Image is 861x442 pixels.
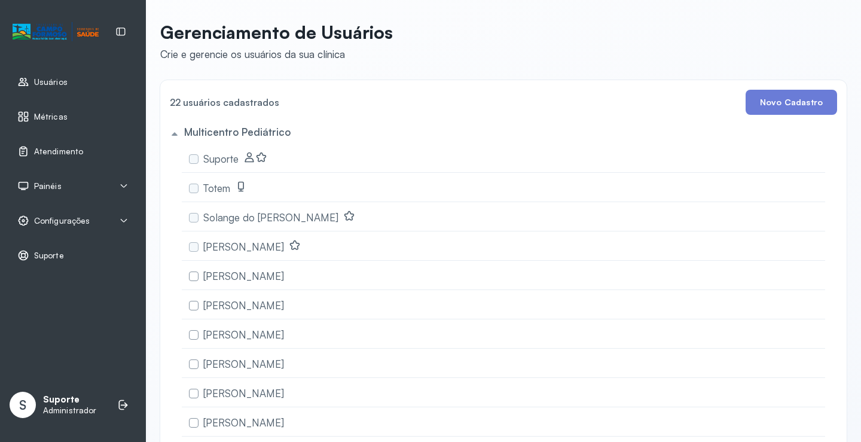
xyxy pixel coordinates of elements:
[34,147,83,157] span: Atendimento
[203,416,284,429] span: [PERSON_NAME]
[43,406,96,416] p: Administrador
[203,387,284,400] span: [PERSON_NAME]
[203,182,230,194] span: Totem
[13,22,99,42] img: Logotipo do estabelecimento
[203,270,284,282] span: [PERSON_NAME]
[203,358,284,370] span: [PERSON_NAME]
[34,216,90,226] span: Configurações
[203,211,338,224] span: Solange do [PERSON_NAME]
[17,111,129,123] a: Métricas
[203,240,284,253] span: [PERSON_NAME]
[746,90,837,115] button: Novo Cadastro
[203,299,284,312] span: [PERSON_NAME]
[203,328,284,341] span: [PERSON_NAME]
[184,126,291,138] h5: Multicentro Pediátrico
[34,181,62,191] span: Painéis
[160,48,393,60] div: Crie e gerencie os usuários da sua clínica
[34,251,64,261] span: Suporte
[17,145,129,157] a: Atendimento
[170,94,279,111] h4: 22 usuários cadastrados
[160,22,393,43] p: Gerenciamento de Usuários
[43,394,96,406] p: Suporte
[34,77,68,87] span: Usuários
[34,112,68,122] span: Métricas
[203,153,239,165] span: Suporte
[17,76,129,88] a: Usuários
